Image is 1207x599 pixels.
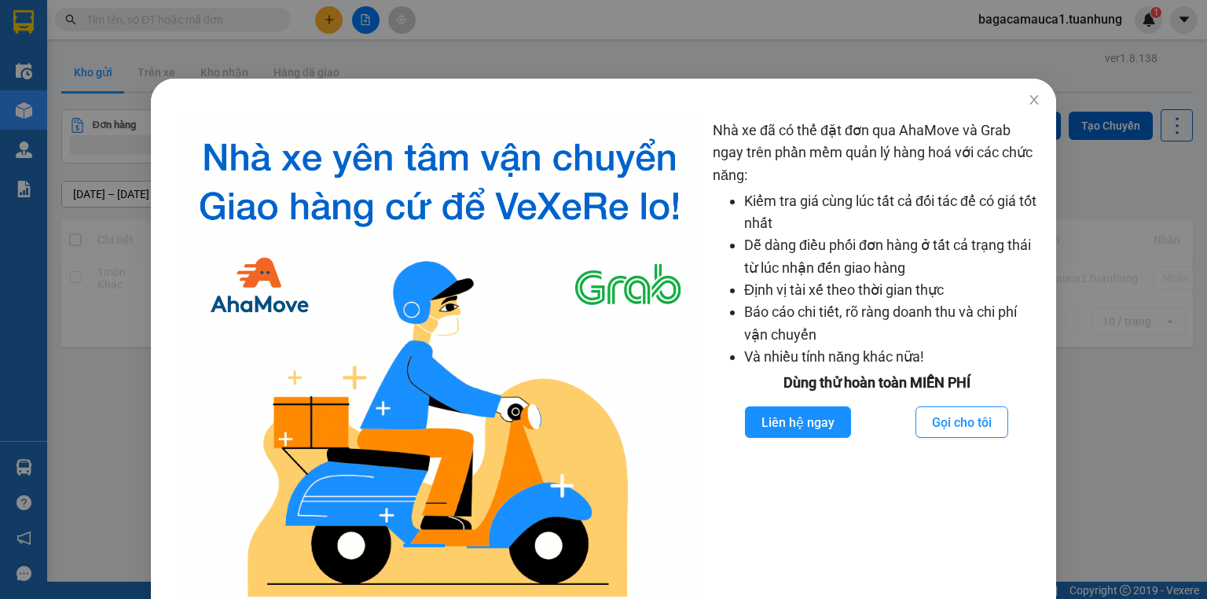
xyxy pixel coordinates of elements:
button: Close [1012,79,1056,123]
li: Định vị tài xế theo thời gian thực [744,279,1040,301]
button: Liên hệ ngay [745,406,851,438]
li: Dễ dàng điều phối đơn hàng ở tất cả trạng thái từ lúc nhận đến giao hàng [744,234,1040,279]
span: Gọi cho tôi [932,413,992,432]
li: Kiểm tra giá cùng lúc tất cả đối tác để có giá tốt nhất [744,190,1040,235]
div: Dùng thử hoàn toàn MIỄN PHÍ [713,372,1040,394]
button: Gọi cho tôi [915,406,1008,438]
li: Và nhiều tính năng khác nữa! [744,346,1040,368]
li: Báo cáo chi tiết, rõ ràng doanh thu và chi phí vận chuyển [744,301,1040,346]
span: close [1028,94,1040,106]
span: Liên hệ ngay [761,413,835,432]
